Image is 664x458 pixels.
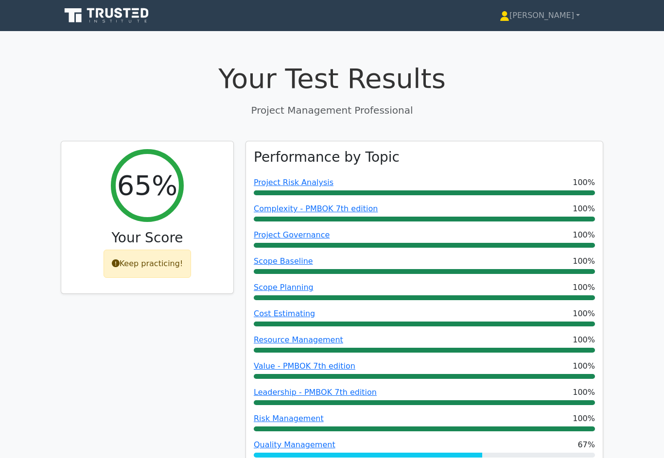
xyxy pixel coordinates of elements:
[61,62,603,95] h1: Your Test Results
[254,414,324,423] a: Risk Management
[104,250,192,278] div: Keep practicing!
[573,282,595,293] span: 100%
[254,388,377,397] a: Leadership - PMBOK 7th edition
[577,439,595,451] span: 67%
[69,230,226,246] h3: Your Score
[573,413,595,424] span: 100%
[573,229,595,241] span: 100%
[254,178,333,187] a: Project Risk Analysis
[254,204,378,213] a: Complexity - PMBOK 7th edition
[254,335,343,344] a: Resource Management
[254,283,314,292] a: Scope Planning
[573,360,595,372] span: 100%
[573,177,595,188] span: 100%
[254,149,400,166] h3: Performance by Topic
[573,387,595,398] span: 100%
[254,361,355,371] a: Value - PMBOK 7th edition
[117,169,177,202] h2: 65%
[573,203,595,215] span: 100%
[254,440,335,449] a: Quality Management
[254,309,315,318] a: Cost Estimating
[573,255,595,267] span: 100%
[61,103,603,118] p: Project Management Professional
[476,6,603,25] a: [PERSON_NAME]
[254,230,330,239] a: Project Governance
[573,334,595,346] span: 100%
[573,308,595,320] span: 100%
[254,256,313,266] a: Scope Baseline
